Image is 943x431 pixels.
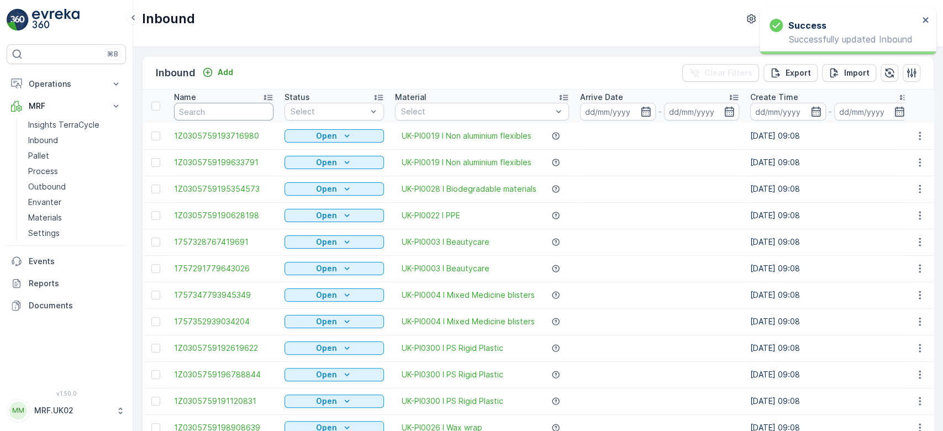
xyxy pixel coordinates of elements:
[151,344,160,353] div: Toggle Row Selected
[316,316,337,327] p: Open
[316,263,337,274] p: Open
[151,158,160,167] div: Toggle Row Selected
[29,300,122,311] p: Documents
[142,10,195,28] p: Inbound
[156,65,196,81] p: Inbound
[828,105,832,118] p: -
[174,210,273,221] a: 1Z0305759190628198
[174,157,273,168] a: 1Z0305759199633791
[402,157,531,168] a: UK-PI0019 I Non aluminium flexibles
[395,92,426,103] p: Material
[174,183,273,195] a: 1Z0305759195354573
[28,228,60,239] p: Settings
[745,282,915,308] td: [DATE] 09:08
[285,209,384,222] button: Open
[745,361,915,388] td: [DATE] 09:08
[786,67,811,78] p: Export
[745,335,915,361] td: [DATE] 09:08
[316,343,337,354] p: Open
[151,264,160,273] div: Toggle Row Selected
[834,103,910,120] input: dd/mm/yyyy
[316,210,337,221] p: Open
[151,370,160,379] div: Toggle Row Selected
[28,212,62,223] p: Materials
[24,133,126,148] a: Inbound
[151,211,160,220] div: Toggle Row Selected
[402,343,503,354] a: UK-PI0300 I PS Rigid Plastic
[402,396,503,407] a: UK-PI0300 I PS Rigid Plastic
[745,149,915,176] td: [DATE] 09:08
[174,369,273,380] span: 1Z0305759196788844
[7,399,126,422] button: MMMRF.UK02
[316,290,337,301] p: Open
[7,272,126,295] a: Reports
[822,64,876,82] button: Import
[316,236,337,248] p: Open
[151,317,160,326] div: Toggle Row Selected
[788,19,826,32] h3: Success
[745,308,915,335] td: [DATE] 09:08
[24,195,126,210] a: Envanter
[151,132,160,140] div: Toggle Row Selected
[285,288,384,302] button: Open
[24,164,126,179] a: Process
[745,388,915,414] td: [DATE] 09:08
[174,236,273,248] a: 1757328767419691
[745,255,915,282] td: [DATE] 09:08
[29,278,122,289] p: Reports
[174,290,273,301] a: 1757347793945349
[316,369,337,380] p: Open
[174,263,273,274] a: 1757291779643026
[402,369,503,380] span: UK-PI0300 I PS Rigid Plastic
[745,123,915,149] td: [DATE] 09:08
[28,119,99,130] p: Insights TerraCycle
[107,50,118,59] p: ⌘B
[401,106,552,117] p: Select
[7,390,126,397] span: v 1.50.0
[151,397,160,406] div: Toggle Row Selected
[922,15,930,26] button: close
[402,183,536,195] a: UK-PI0028 I Biodegradable materials
[29,78,104,90] p: Operations
[29,256,122,267] p: Events
[316,157,337,168] p: Open
[745,202,915,229] td: [DATE] 09:08
[316,396,337,407] p: Open
[174,343,273,354] a: 1Z0305759192619622
[174,92,196,103] p: Name
[745,176,915,202] td: [DATE] 09:08
[198,66,238,79] button: Add
[402,290,535,301] span: UK-PI0004 I Mixed Medicine blisters
[174,130,273,141] a: 1Z0305759193716980
[151,185,160,193] div: Toggle Row Selected
[24,179,126,195] a: Outbound
[174,396,273,407] a: 1Z0305759191120831
[285,235,384,249] button: Open
[285,92,310,103] p: Status
[402,263,489,274] a: UK-PI0003 I Beautycare
[285,368,384,381] button: Open
[745,229,915,255] td: [DATE] 09:08
[285,129,384,143] button: Open
[580,103,656,120] input: dd/mm/yyyy
[218,67,233,78] p: Add
[285,262,384,275] button: Open
[770,34,919,44] p: Successfully updated Inbound
[7,95,126,117] button: MRF
[174,316,273,327] a: 1757352939034204
[285,341,384,355] button: Open
[704,67,752,78] p: Clear Filters
[29,101,104,112] p: MRF
[28,135,58,146] p: Inbound
[285,395,384,408] button: Open
[7,73,126,95] button: Operations
[24,210,126,225] a: Materials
